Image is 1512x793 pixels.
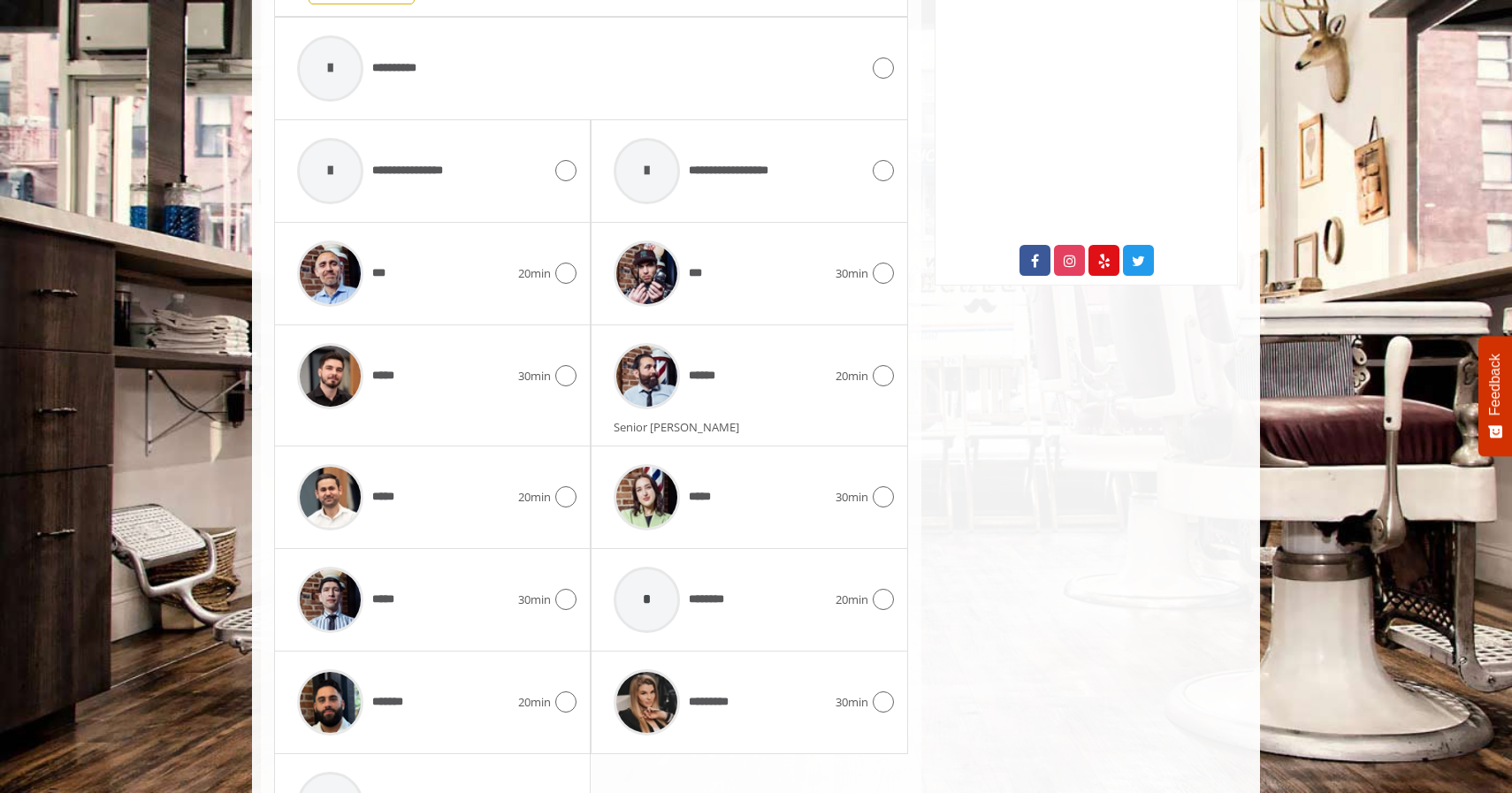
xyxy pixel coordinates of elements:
span: 30min [518,367,551,385]
button: Feedback - Show survey [1478,336,1512,456]
span: Feedback [1487,354,1503,416]
span: 30min [518,591,551,609]
span: Senior [PERSON_NAME] [614,419,748,435]
span: 30min [836,488,868,507]
span: 20min [518,264,551,283]
span: 20min [518,693,551,712]
span: 20min [836,591,868,609]
span: 20min [836,367,868,385]
span: 30min [836,693,868,712]
span: 30min [836,264,868,283]
span: 20min [518,488,551,507]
